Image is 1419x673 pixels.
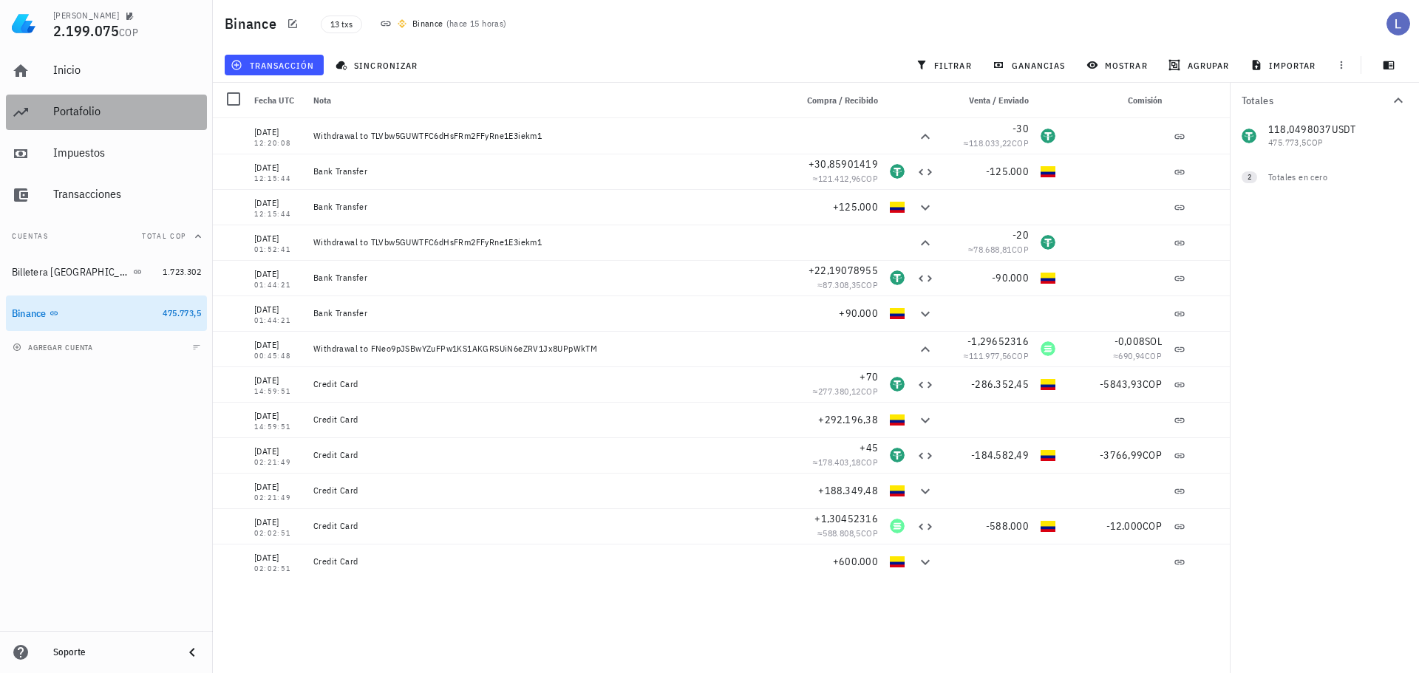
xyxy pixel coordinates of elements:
[163,307,201,318] span: 475.773,5
[254,95,294,106] span: Fecha UTC
[818,413,878,426] span: +292.196,38
[964,137,1029,148] span: ≈
[969,95,1029,106] span: Venta / Enviado
[818,173,861,184] span: 121.412,96
[809,264,878,277] span: +22,19078955
[53,63,201,77] div: Inicio
[1013,122,1029,135] span: -30
[313,236,783,248] div: Withdrawal to TLVbw5GUWTFC6dHsFRm2FFyRne1E3iekm1
[313,130,783,142] div: Withdrawal to TLVbw5GUWTFC6dHsFRm2FFyRne1E3iekm1
[973,244,1012,255] span: 78.688,81
[254,352,302,360] div: 00:45:48
[1253,59,1316,71] span: importar
[53,146,201,160] div: Impuestos
[163,266,201,277] span: 1.723.302
[1081,55,1157,75] button: mostrar
[969,137,1012,148] span: 118.033,22
[1012,350,1029,361] span: COP
[839,307,878,320] span: +90.000
[1163,55,1238,75] button: agrupar
[6,95,207,130] a: Portafolio
[1012,137,1029,148] span: COP
[986,165,1029,178] span: -125.000
[1143,448,1162,462] span: COP
[254,125,302,140] div: [DATE]
[1041,129,1055,143] div: USDT-icon
[254,565,302,573] div: 02:02:51
[861,386,878,397] span: COP
[6,254,207,290] a: Billetera [GEOGRAPHIC_DATA] 1.723.302
[225,12,282,35] h1: Binance
[890,554,905,569] div: COP-icon
[968,244,1029,255] span: ≈
[53,104,201,118] div: Portafolio
[813,386,878,397] span: ≈
[987,55,1075,75] button: ganancias
[813,173,878,184] span: ≈
[313,485,783,496] div: Credit Card
[1041,341,1055,356] div: SOL-icon
[142,231,186,241] span: Total COP
[313,414,783,426] div: Credit Card
[313,343,783,355] div: Withdrawal to FNeo9pJSBwYZuFPw1KS1AKGRSUiN6eZRV1Jx8UPpWkTM
[234,59,314,71] span: transacción
[53,187,201,201] div: Transacciones
[861,279,878,290] span: COP
[248,83,307,118] div: Fecha UTC
[446,16,507,31] span: ( )
[254,302,302,317] div: [DATE]
[412,16,443,31] div: Binance
[890,270,905,285] div: USDT-icon
[16,343,93,352] span: agregar cuenta
[969,350,1012,361] span: 111.977,56
[1041,270,1055,285] div: COP-icon
[1248,171,1251,183] span: 2
[1013,228,1029,242] span: -20
[833,555,878,568] span: +600.000
[817,527,878,539] span: ≈
[861,527,878,539] span: COP
[313,201,783,213] div: Bank Transfer
[1171,59,1229,71] span: agrupar
[992,271,1029,284] span: -90.000
[986,519,1029,533] span: -588.000
[254,550,302,565] div: [DATE]
[313,307,783,319] div: Bank Transfer
[313,556,783,567] div: Credit Card
[1012,244,1029,255] span: COP
[1089,59,1148,71] span: mostrar
[254,231,302,246] div: [DATE]
[890,164,905,179] div: USDT-icon
[12,12,35,35] img: LedgiFi
[814,512,878,525] span: +1,30452316
[313,165,783,177] div: Bank Transfer
[119,26,138,39] span: COP
[9,340,100,355] button: agregar cuenta
[1143,519,1162,533] span: COP
[1041,377,1055,392] div: COP-icon
[813,457,878,468] span: ≈
[971,378,1029,391] span: -286.352,45
[254,373,302,388] div: [DATE]
[890,199,905,214] div: COP-icon
[254,246,302,253] div: 01:52:41
[919,59,972,71] span: filtrar
[1041,519,1055,533] div: COP-icon
[890,412,905,427] div: COP-icon
[254,160,302,175] div: [DATE]
[307,83,789,118] div: Nota
[910,55,981,75] button: filtrar
[1041,448,1055,462] div: COP-icon
[313,378,783,390] div: Credit Card
[1244,55,1325,75] button: importar
[313,449,783,461] div: Credit Card
[254,211,302,218] div: 12:15:44
[254,530,302,537] div: 02:02:51
[254,388,302,395] div: 14:59:51
[940,83,1035,118] div: Venta / Enviado
[823,527,861,539] span: 588.808,5
[818,484,878,497] span: +188.349,48
[1041,164,1055,179] div: COP-icon
[823,279,861,290] span: 87.308,35
[861,173,878,184] span: COP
